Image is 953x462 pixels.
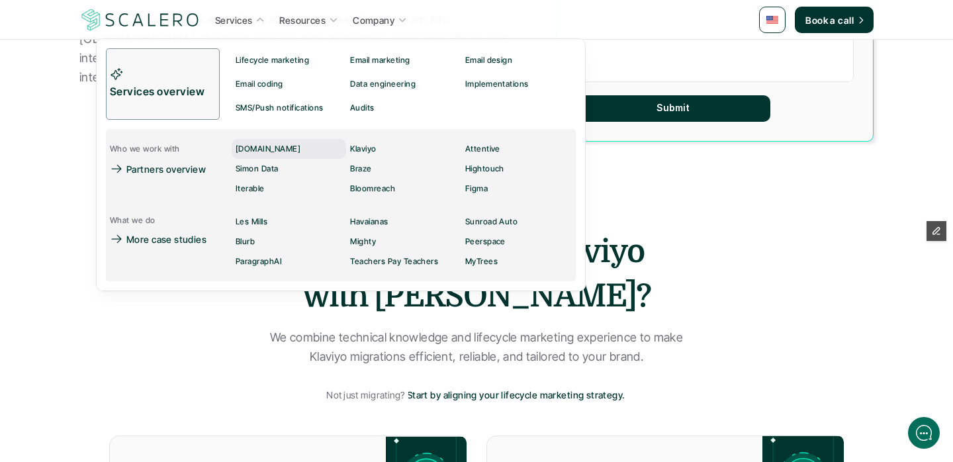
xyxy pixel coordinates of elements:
p: Sunroad Auto [465,217,518,226]
button: Edit Framer Content [927,221,946,241]
a: SMS/Push notifications [232,96,346,120]
p: Peerspace [465,237,506,246]
p: ParagraphAI [236,257,282,266]
a: Email coding [232,72,346,96]
a: MyTrees [461,252,576,271]
a: Implementations [461,72,576,96]
a: Sunroad Auto [461,212,576,232]
a: Simon Data [232,159,346,179]
p: Teachers Pay Teachers [350,257,438,266]
p: Partners overview [126,162,206,176]
a: [DOMAIN_NAME] [232,139,346,159]
p: More case studies [126,232,206,246]
p: Submit [657,103,690,114]
p: MyTrees [465,257,498,266]
p: Not just migrating? [326,387,404,403]
p: Data engineering [350,79,416,89]
a: Iterable [232,179,346,199]
a: Blurb [232,232,346,252]
p: Attentive [465,144,500,154]
img: Scalero company logotype [79,7,201,32]
p: Blurb [236,237,255,246]
a: Start by aligning your lifecycle marketing strategy. [407,388,628,402]
a: Teachers Pay Teachers [346,252,461,271]
p: Mighty [350,237,376,246]
p: Figma [465,184,488,193]
a: Audits [346,96,453,120]
p: Bloomreach [350,184,395,193]
a: Partners overview [106,159,215,179]
p: Start by aligning your lifecycle marketing strategy. [407,388,625,402]
p: [DOMAIN_NAME] [236,144,300,154]
p: Book a call [805,13,854,27]
p: Who we work with [110,144,180,154]
p: SMS/Push notifications [236,103,324,113]
g: /> [206,365,224,376]
span: We run on Gist [111,338,167,347]
a: Scalero company logotype [79,8,201,32]
p: Havaianas [350,217,388,226]
p: Lifecycle marketing [236,56,309,65]
div: Back [DATE] [50,26,95,34]
button: Submit [576,95,770,122]
a: Data engineering [346,72,461,96]
p: What we do [110,216,156,225]
a: Hightouch [461,159,576,179]
a: More case studies [106,229,220,249]
button: />GIF [201,353,230,390]
div: ScaleroBack [DATE] [40,9,248,34]
a: Bloomreach [346,179,461,199]
p: Company [353,13,394,27]
tspan: GIF [210,367,221,374]
a: Services overview [106,48,220,120]
div: Scalero [50,9,95,23]
a: ParagraphAI [232,252,346,271]
p: Braze [350,164,371,173]
a: Figma [461,179,576,199]
iframe: gist-messenger-bubble-iframe [908,417,940,449]
a: Lifecycle marketing [232,48,346,72]
p: Services overview [110,83,208,101]
p: Klaviyo [350,144,376,154]
a: Email marketing [346,48,461,72]
p: Audits [350,103,375,113]
a: Havaianas [346,212,461,232]
a: Book a call [795,7,874,33]
a: Mighty [346,232,461,252]
p: We combine technical knowledge and lifecycle marketing experience to make Klaviyo migrations effi... [261,328,692,367]
p: Les Mills [236,217,267,226]
a: Email design [461,48,576,72]
a: Klaviyo [346,139,461,159]
p: We manage the full process of migrating your marketing program into [GEOGRAPHIC_DATA]. Our team e... [79,11,510,87]
p: Email marketing [350,56,410,65]
a: Peerspace [461,232,576,252]
p: Email design [465,56,513,65]
p: Resources [279,13,326,27]
p: Simon Data [236,164,279,173]
p: Email coding [236,79,283,89]
p: Hightouch [465,164,504,173]
p: Iterable [236,184,265,193]
p: Services [215,13,252,27]
a: Attentive [461,139,576,159]
p: Implementations [465,79,529,89]
a: Braze [346,159,461,179]
a: Les Mills [232,212,346,232]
